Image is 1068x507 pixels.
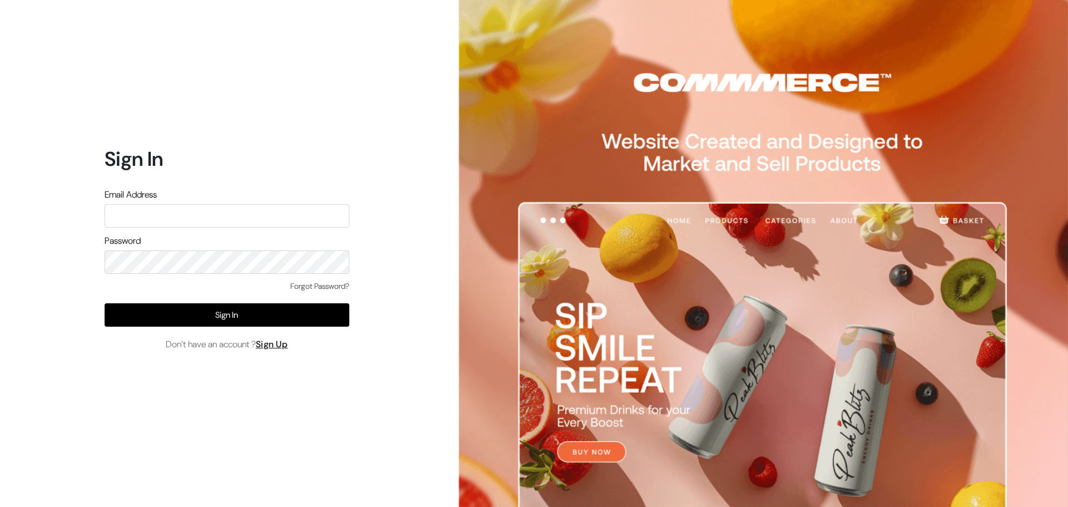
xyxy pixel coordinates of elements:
[166,338,288,351] span: Don’t have an account ?
[256,338,288,350] a: Sign Up
[105,147,349,171] h1: Sign In
[105,303,349,327] button: Sign In
[105,188,157,201] label: Email Address
[290,280,349,292] a: Forgot Password?
[105,234,141,248] label: Password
